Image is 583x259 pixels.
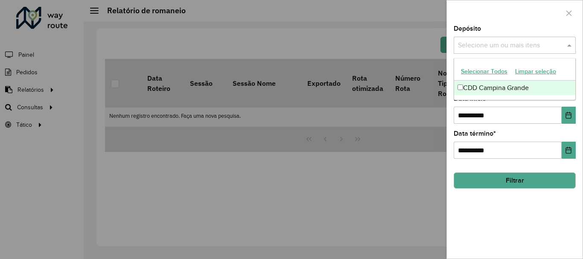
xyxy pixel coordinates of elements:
button: Limpar seleção [511,65,560,78]
label: Depósito [454,23,481,34]
button: Choose Date [562,107,576,124]
ng-dropdown-panel: Options list [454,58,576,100]
button: Selecionar Todos [457,65,511,78]
button: Choose Date [562,142,576,159]
label: Data término [454,128,496,139]
div: CDD Campina Grande [454,81,575,95]
button: Filtrar [454,172,576,189]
